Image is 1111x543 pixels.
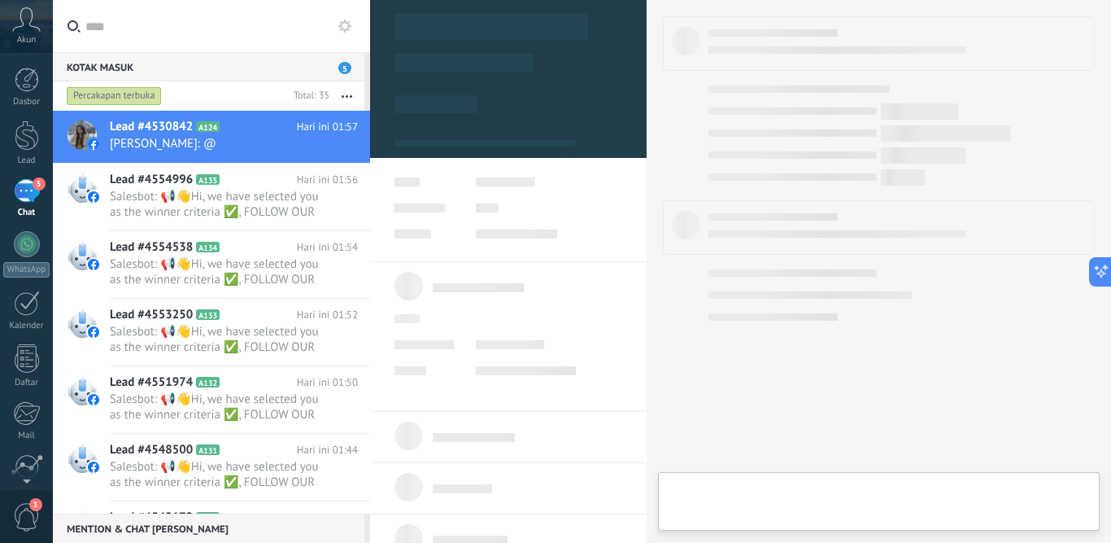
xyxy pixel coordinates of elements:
[196,377,220,388] span: A132
[297,374,358,391] span: Hari ini 01:50
[3,431,50,441] div: Mail
[17,35,37,46] span: Akun
[196,512,220,523] span: A130
[110,256,327,287] span: Salesbot: 📢👋Hi, we have selected you as the winner criteria ✅, FOLLOW OUR PAGE, then register and...
[67,86,162,106] div: Percakapan terbuka
[53,111,370,163] a: Lead #4530842 A124 Hari ini 01:57 [PERSON_NAME]: @
[297,307,358,323] span: Hari ini 01:52
[196,174,220,185] span: A135
[53,52,364,81] div: Kotak masuk
[196,121,220,132] span: A124
[88,259,99,270] img: facebook-sm.svg
[3,321,50,331] div: Kalender
[3,378,50,388] div: Daftar
[29,498,42,511] span: 1
[110,442,193,458] span: Lead #4548500
[88,191,99,203] img: facebook-sm.svg
[196,309,220,320] span: A133
[110,307,193,323] span: Lead #4553250
[196,242,220,252] span: A134
[297,119,358,135] span: Hari ini 01:57
[110,374,193,391] span: Lead #4551974
[53,366,370,433] a: Lead #4551974 A132 Hari ini 01:50 Salesbot: 📢👋Hi, we have selected you as the winner criteria ✅, ...
[88,138,99,150] img: facebook-sm.svg
[110,510,193,526] span: Lead #4542172
[110,136,327,151] span: [PERSON_NAME]: @
[53,164,370,230] a: Lead #4554996 A135 Hari ini 01:56 Salesbot: 📢👋Hi, we have selected you as the winner criteria ✅, ...
[110,459,327,490] span: Salesbot: 📢👋Hi, we have selected you as the winner criteria ✅, FOLLOW OUR PAGE, then register and...
[297,239,358,256] span: Hari ini 01:54
[196,444,220,455] span: A131
[3,155,50,166] div: Lead
[53,514,364,543] div: Mention & Chat [PERSON_NAME]
[88,326,99,338] img: facebook-sm.svg
[110,392,327,423] span: Salesbot: 📢👋Hi, we have selected you as the winner criteria ✅, FOLLOW OUR PAGE, then register and...
[88,462,99,473] img: facebook-sm.svg
[3,262,50,278] div: WhatsApp
[53,231,370,298] a: Lead #4554538 A134 Hari ini 01:54 Salesbot: 📢👋Hi, we have selected you as the winner criteria ✅, ...
[53,434,370,501] a: Lead #4548500 A131 Hari ini 01:44 Salesbot: 📢👋Hi, we have selected you as the winner criteria ✅, ...
[3,208,50,218] div: Chat
[33,177,46,190] span: 5
[110,189,327,220] span: Salesbot: 📢👋Hi, we have selected you as the winner criteria ✅, FOLLOW OUR PAGE, then register and...
[110,172,193,188] span: Lead #4554996
[297,442,358,458] span: Hari ini 01:44
[3,97,50,107] div: Dasbor
[110,239,193,256] span: Lead #4554538
[338,62,351,74] span: 5
[88,394,99,405] img: facebook-sm.svg
[287,88,329,104] div: Total: 35
[53,299,370,366] a: Lead #4553250 A133 Hari ini 01:52 Salesbot: 📢👋Hi, we have selected you as the winner criteria ✅, ...
[110,119,193,135] span: Lead #4530842
[110,324,327,355] span: Salesbot: 📢👋Hi, we have selected you as the winner criteria ✅, FOLLOW OUR PAGE, then register and...
[297,172,358,188] span: Hari ini 01:56
[297,510,358,526] span: Hari ini 01:37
